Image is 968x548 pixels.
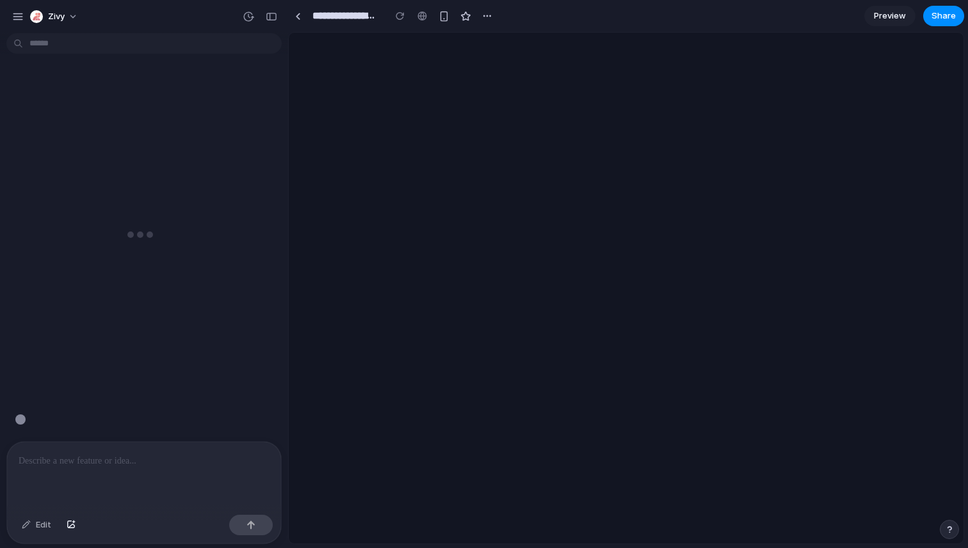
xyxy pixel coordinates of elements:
[25,6,85,27] button: Zivy
[864,6,916,26] a: Preview
[932,10,956,22] span: Share
[48,10,65,23] span: Zivy
[923,6,964,26] button: Share
[874,10,906,22] span: Preview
